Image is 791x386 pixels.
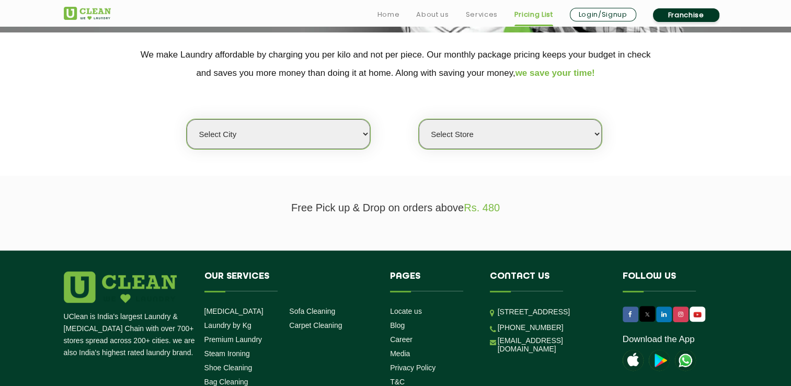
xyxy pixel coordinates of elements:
[514,8,553,21] a: Pricing List
[465,8,497,21] a: Services
[390,307,422,315] a: Locate us
[490,271,607,291] h4: Contact us
[691,309,704,320] img: UClean Laundry and Dry Cleaning
[390,321,405,330] a: Blog
[289,321,342,330] a: Carpet Cleaning
[204,335,262,344] a: Premium Laundry
[623,350,644,371] img: apple-icon.png
[204,364,253,372] a: Shoe Cleaning
[390,335,412,344] a: Career
[204,271,375,291] h4: Our Services
[64,7,111,20] img: UClean Laundry and Dry Cleaning
[498,323,564,332] a: [PHONE_NUMBER]
[204,307,263,315] a: [MEDICAL_DATA]
[649,350,670,371] img: playstoreicon.png
[377,8,400,21] a: Home
[289,307,335,315] a: Sofa Cleaning
[390,378,405,386] a: T&C
[653,8,719,22] a: Franchise
[623,334,695,345] a: Download the App
[64,271,177,303] img: logo.png
[390,349,410,358] a: Media
[204,349,250,358] a: Steam Ironing
[204,378,248,386] a: Bag Cleaning
[515,68,595,78] span: we save your time!
[675,350,696,371] img: UClean Laundry and Dry Cleaning
[623,271,715,291] h4: Follow us
[390,271,474,291] h4: Pages
[498,306,607,318] p: [STREET_ADDRESS]
[390,364,435,372] a: Privacy Policy
[570,8,636,21] a: Login/Signup
[416,8,449,21] a: About us
[64,46,728,82] p: We make Laundry affordable by charging you per kilo and not per piece. Our monthly package pricin...
[464,202,500,213] span: Rs. 480
[64,311,197,359] p: UClean is India's largest Laundry & [MEDICAL_DATA] Chain with over 700+ stores spread across 200+...
[498,336,607,353] a: [EMAIL_ADDRESS][DOMAIN_NAME]
[204,321,251,330] a: Laundry by Kg
[64,202,728,214] p: Free Pick up & Drop on orders above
